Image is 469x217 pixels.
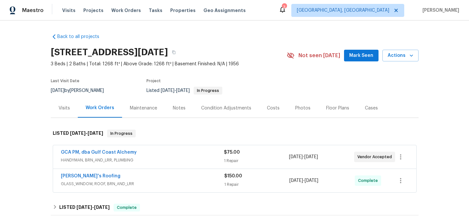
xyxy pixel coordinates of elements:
div: Notes [173,105,186,111]
div: Condition Adjustments [201,105,251,111]
span: GLASS_WINDOW, ROOF, BRN_AND_LRR [61,181,224,187]
span: [DATE] [94,205,110,210]
span: - [289,177,318,184]
span: Projects [83,7,103,14]
a: GCA PM, dba Gulf Coast Alchemy [61,150,137,155]
div: Photos [295,105,310,111]
span: - [289,154,318,160]
span: [DATE] [70,131,86,135]
span: 3 Beds | 2 Baths | Total: 1268 ft² | Above Grade: 1268 ft² | Basement Finished: N/A | 1956 [51,61,287,67]
span: [DATE] [161,88,174,93]
div: 1 Repair [224,158,289,164]
span: Actions [388,52,413,60]
button: Copy Address [168,46,180,58]
span: - [70,131,103,135]
div: 1 Repair [224,181,290,188]
span: $75.00 [224,150,240,155]
h6: LISTED [59,204,110,211]
button: Actions [382,50,419,62]
span: Vendor Accepted [357,154,394,160]
span: Complete [358,177,380,184]
div: Floor Plans [326,105,349,111]
span: [DATE] [76,205,92,210]
span: [DATE] [289,155,303,159]
span: Maestro [22,7,44,14]
span: [DATE] [289,178,303,183]
span: Properties [170,7,196,14]
div: Visits [59,105,70,111]
span: In Progress [108,130,135,137]
div: 3 [282,4,286,10]
span: [DATE] [176,88,190,93]
h2: [STREET_ADDRESS][DATE] [51,49,168,56]
span: Mark Seen [349,52,373,60]
span: Listed [146,88,222,93]
h6: LISTED [53,130,103,137]
span: - [76,205,110,210]
span: Geo Assignments [203,7,246,14]
div: Costs [267,105,280,111]
span: Visits [62,7,76,14]
span: $150.00 [224,174,242,178]
span: [DATE] [51,88,64,93]
span: - [161,88,190,93]
span: [GEOGRAPHIC_DATA], [GEOGRAPHIC_DATA] [297,7,389,14]
span: Project [146,79,161,83]
span: Tasks [149,8,162,13]
span: Work Orders [111,7,141,14]
div: LISTED [DATE]-[DATE]Complete [51,200,419,215]
div: Cases [365,105,378,111]
div: by [PERSON_NAME] [51,87,112,95]
span: HANDYMAN, BRN_AND_LRR, PLUMBING [61,157,224,163]
div: LISTED [DATE]-[DATE]In Progress [51,123,419,144]
span: Last Visit Date [51,79,79,83]
a: [PERSON_NAME]'s Roofing [61,174,120,178]
a: Back to all projects [51,33,113,40]
span: [PERSON_NAME] [420,7,459,14]
button: Mark Seen [344,50,379,62]
span: [DATE] [88,131,103,135]
span: [DATE] [305,178,318,183]
span: Complete [114,204,139,211]
span: [DATE] [304,155,318,159]
div: Maintenance [130,105,157,111]
span: Not seen [DATE] [298,52,340,59]
span: In Progress [194,89,222,93]
div: Work Orders [86,105,114,111]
